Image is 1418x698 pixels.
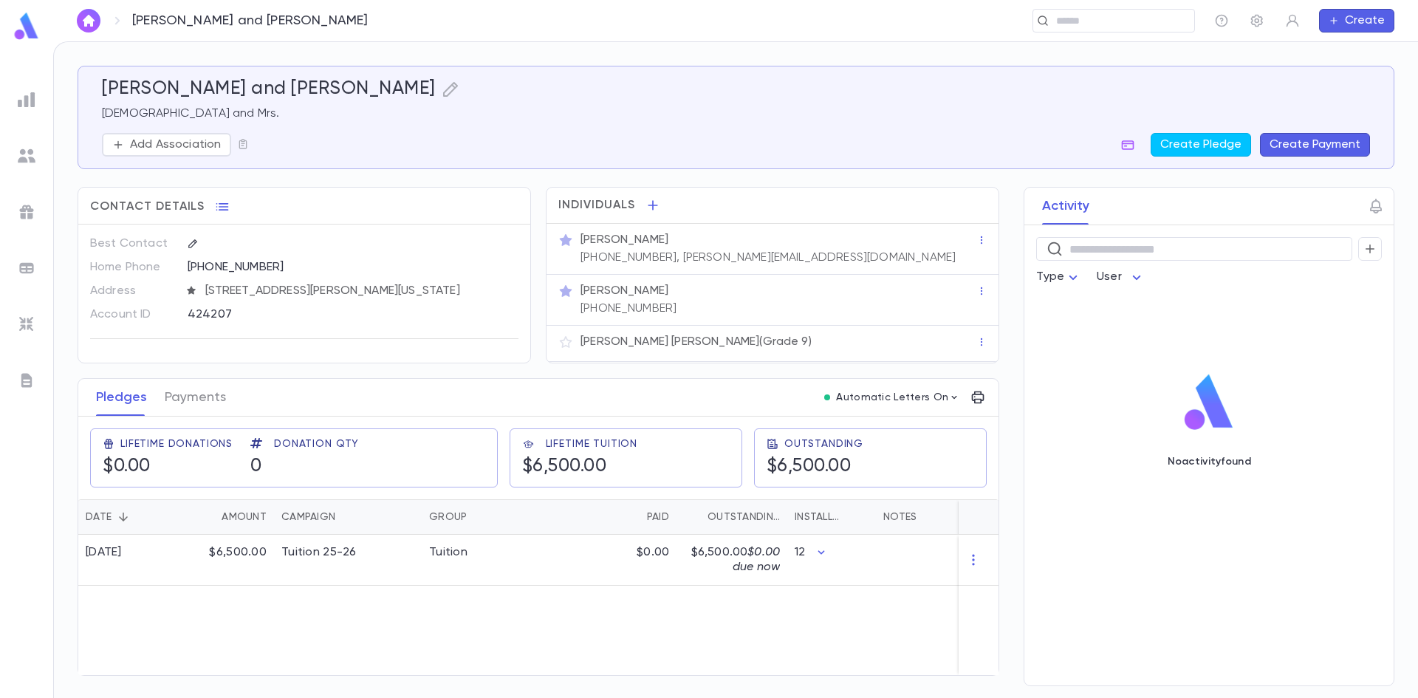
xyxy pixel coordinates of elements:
[708,499,780,535] div: Outstanding
[1168,456,1251,468] p: No activity found
[684,545,780,575] p: $6,500.00
[733,547,780,573] span: $0.00 due now
[102,106,1370,121] p: [DEMOGRAPHIC_DATA] and Mrs.
[836,391,948,403] p: Automatic Letters On
[623,505,647,529] button: Sort
[795,499,845,535] div: Installments
[1036,271,1064,283] span: Type
[12,12,41,41] img: logo
[90,256,175,279] p: Home Phone
[532,499,677,535] div: Paid
[422,499,532,535] div: Group
[1151,133,1251,157] button: Create Pledge
[1042,188,1089,225] button: Activity
[102,133,231,157] button: Add Association
[18,259,35,277] img: batches_grey.339ca447c9d9533ef1741baa751efc33.svg
[18,147,35,165] img: students_grey.60c7aba0da46da39d6d829b817ac14fc.svg
[1179,373,1239,432] img: logo
[787,499,876,535] div: Installments
[281,545,357,560] div: Tuition 25-26
[647,499,669,535] div: Paid
[120,438,233,450] span: Lifetime Donations
[1260,133,1370,157] button: Create Payment
[86,545,122,560] div: [DATE]
[274,499,422,535] div: Campaign
[250,456,359,478] h5: 0
[178,535,274,586] div: $6,500.00
[876,499,1061,535] div: Notes
[80,15,97,27] img: home_white.a664292cf8c1dea59945f0da9f25487c.svg
[580,301,677,316] p: [PHONE_NUMBER]
[784,438,863,450] span: Outstanding
[558,198,635,213] span: Individuals
[102,78,436,100] h5: [PERSON_NAME] and [PERSON_NAME]
[684,505,708,529] button: Sort
[818,387,966,408] button: Automatic Letters On
[580,250,956,265] p: [PHONE_NUMBER], [PERSON_NAME][EMAIL_ADDRESS][DOMAIN_NAME]
[281,499,335,535] div: Campaign
[90,199,205,214] span: Contact Details
[522,456,637,478] h5: $6,500.00
[580,233,668,247] p: [PERSON_NAME]
[90,303,175,326] p: Account ID
[188,256,518,278] div: [PHONE_NUMBER]
[130,137,221,152] p: Add Association
[883,499,917,535] div: Notes
[18,315,35,333] img: imports_grey.530a8a0e642e233f2baf0ef88e8c9fcb.svg
[96,379,147,416] button: Pledges
[178,499,274,535] div: Amount
[86,499,112,535] div: Date
[845,505,869,529] button: Sort
[1097,263,1145,292] div: User
[467,505,490,529] button: Sort
[18,203,35,221] img: campaigns_grey.99e729a5f7ee94e3726e6486bddda8f1.svg
[767,456,863,478] h5: $6,500.00
[132,13,369,29] p: [PERSON_NAME] and [PERSON_NAME]
[188,303,445,325] div: 424207
[112,505,135,529] button: Sort
[637,545,669,560] p: $0.00
[274,438,359,450] span: Donation Qty
[199,284,520,298] span: [STREET_ADDRESS][PERSON_NAME][US_STATE]
[1319,9,1394,32] button: Create
[222,499,267,535] div: Amount
[18,372,35,389] img: letters_grey.7941b92b52307dd3b8a917253454ce1c.svg
[580,284,668,298] p: [PERSON_NAME]
[198,505,222,529] button: Sort
[90,279,175,303] p: Address
[677,499,787,535] div: Outstanding
[103,456,233,478] h5: $0.00
[1097,271,1122,283] span: User
[165,379,226,416] button: Payments
[429,499,467,535] div: Group
[546,438,637,450] span: Lifetime Tuition
[429,545,467,560] div: Tuition
[18,91,35,109] img: reports_grey.c525e4749d1bce6a11f5fe2a8de1b229.svg
[580,335,812,349] p: [PERSON_NAME] [PERSON_NAME] (Grade 9)
[90,232,175,256] p: Best Contact
[795,545,805,560] p: 12
[335,505,359,529] button: Sort
[1036,263,1082,292] div: Type
[78,499,178,535] div: Date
